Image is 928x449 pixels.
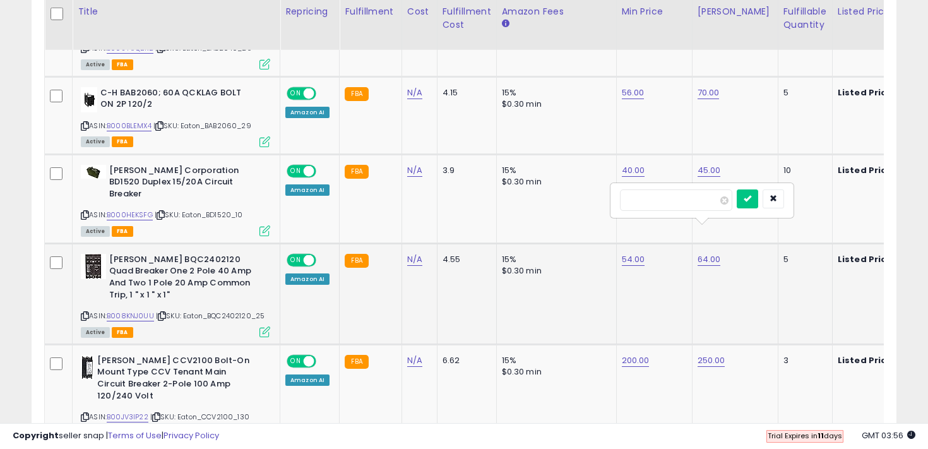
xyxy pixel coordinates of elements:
span: All listings currently available for purchase on Amazon [81,226,110,237]
span: OFF [314,254,335,265]
a: 250.00 [698,354,725,367]
div: Fulfillment [345,5,396,18]
a: Privacy Policy [164,429,219,441]
div: 4.15 [443,87,487,99]
b: Listed Price: [838,87,895,99]
div: Cost [407,5,432,18]
div: $0.30 min [502,265,607,277]
b: Listed Price: [838,164,895,176]
span: 2025-10-7 03:56 GMT [862,429,915,441]
small: FBA [345,254,368,268]
div: 6.62 [443,355,487,366]
div: 4.55 [443,254,487,265]
img: 31x+IC8xMTL._SL40_.jpg [81,165,106,179]
img: 31PTqH+HeRL._SL40_.jpg [81,87,97,112]
strong: Copyright [13,429,59,441]
span: FBA [112,136,133,147]
span: FBA [112,226,133,237]
img: 51H5AMdqR-L._SL40_.jpg [81,254,106,279]
small: FBA [345,355,368,369]
a: 64.00 [698,253,721,266]
span: ON [288,88,304,99]
div: Repricing [285,5,334,18]
div: 3.9 [443,165,487,176]
div: 5 [783,254,823,265]
a: 70.00 [698,87,720,99]
span: FBA [112,327,133,338]
small: FBA [345,165,368,179]
a: B000HEKSFG [107,210,153,220]
span: | SKU: Eaton_BAB2060_29 [153,121,251,131]
div: 15% [502,254,607,265]
div: 10 [783,165,823,176]
a: B008KNJ0UU [107,311,154,321]
a: N/A [407,354,422,367]
div: Amazon AI [285,107,330,118]
span: OFF [314,356,335,366]
div: Amazon AI [285,374,330,386]
span: ON [288,254,304,265]
div: 3 [783,355,823,366]
div: ASIN: [81,9,270,68]
span: Trial Expires in days [768,431,842,441]
a: 40.00 [622,164,645,177]
b: [PERSON_NAME] CCV2100 Bolt-On Mount Type CCV Tenant Main Circuit Breaker 2-Pole 100 Amp 120/240 Volt [97,355,251,405]
div: Min Price [622,5,687,18]
span: | SKU: Eaton_BQC2402120_25 [156,311,265,321]
a: 56.00 [622,87,645,99]
a: 200.00 [622,354,650,367]
span: ON [288,356,304,366]
span: OFF [314,165,335,176]
a: N/A [407,253,422,266]
a: Terms of Use [108,429,162,441]
span: All listings currently available for purchase on Amazon [81,136,110,147]
div: Amazon Fees [502,5,611,18]
b: Listed Price: [838,253,895,265]
div: [PERSON_NAME] [698,5,773,18]
span: | SKU: Eaton_BD1520_10 [155,210,243,220]
div: $0.30 min [502,176,607,188]
b: [PERSON_NAME] Corporation BD1520 Duplex 15/20A Circuit Breaker [109,165,263,203]
div: 15% [502,87,607,99]
a: N/A [407,87,422,99]
b: [PERSON_NAME] BQC2402120 Quad Breaker One 2 Pole 40 Amp And Two 1 Pole 20 Amp Common Trip, 1 " x ... [109,254,263,304]
img: 31oBv0JR8DL._SL40_.jpg [81,355,94,380]
div: ASIN: [81,254,270,336]
div: Amazon AI [285,273,330,285]
div: 15% [502,355,607,366]
div: $0.30 min [502,99,607,110]
div: Fulfillable Quantity [783,5,827,32]
span: OFF [314,88,335,99]
div: 5 [783,87,823,99]
b: 11 [818,431,824,441]
div: Fulfillment Cost [443,5,491,32]
a: 54.00 [622,253,645,266]
small: Amazon Fees. [502,18,509,30]
div: ASIN: [81,165,270,235]
div: 15% [502,165,607,176]
div: $0.30 min [502,366,607,378]
span: ON [288,165,304,176]
a: B000BLEMX4 [107,121,152,131]
div: ASIN: [81,87,270,146]
a: N/A [407,164,422,177]
a: 45.00 [698,164,721,177]
div: seller snap | | [13,430,219,442]
span: All listings currently available for purchase on Amazon [81,327,110,338]
b: C-H BAB2060; 60A QCKLAG BOLT ON 2P 120/2 [100,87,254,114]
div: Amazon AI [285,184,330,196]
small: FBA [345,87,368,101]
div: Title [78,5,275,18]
b: Listed Price: [838,354,895,366]
span: All listings currently available for purchase on Amazon [81,59,110,70]
span: FBA [112,59,133,70]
